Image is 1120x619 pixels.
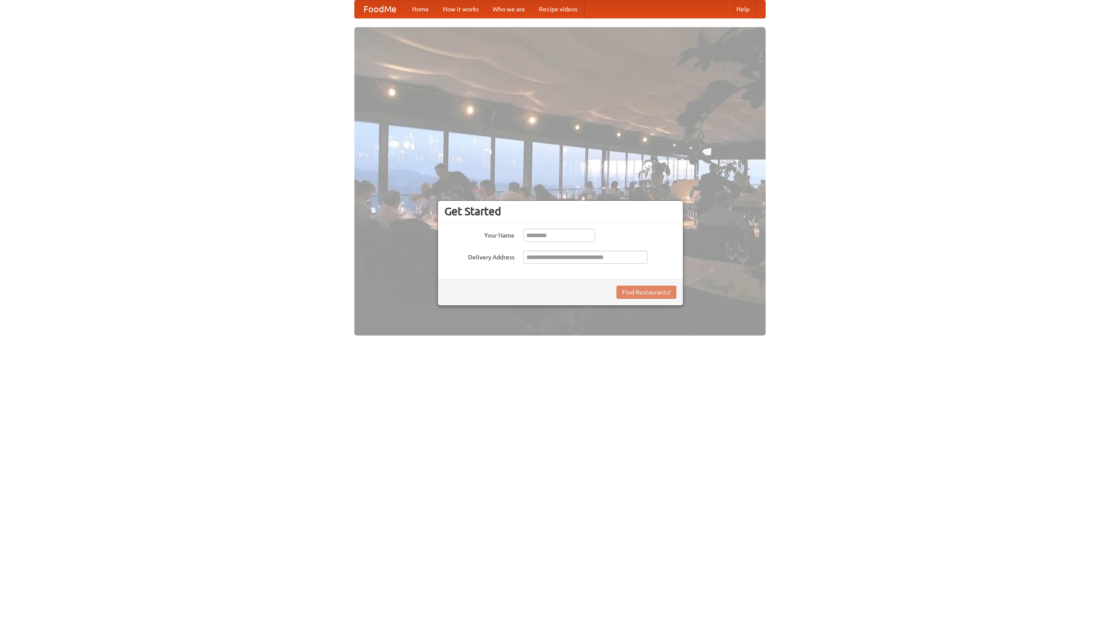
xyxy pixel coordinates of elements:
a: Who we are [486,0,532,18]
button: Find Restaurants! [616,286,676,299]
a: FoodMe [355,0,405,18]
a: Help [729,0,756,18]
label: Your Name [444,229,514,240]
h3: Get Started [444,205,676,218]
a: How it works [436,0,486,18]
a: Recipe videos [532,0,584,18]
a: Home [405,0,436,18]
label: Delivery Address [444,251,514,262]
